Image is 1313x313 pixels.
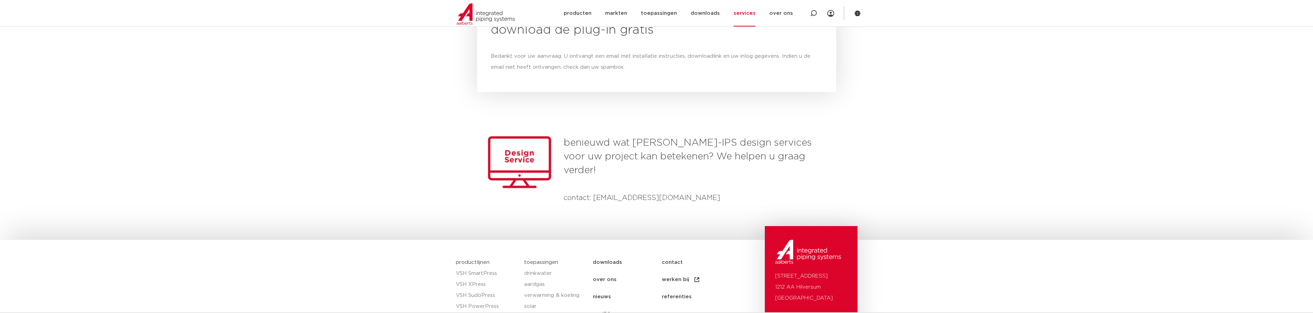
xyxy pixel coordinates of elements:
[593,271,662,288] a: over ons
[491,51,822,73] div: Bedankt voor uw aanvraag. U ontvangt een email met installatie instructies, downloadlink en uw in...
[524,260,558,265] a: toepassingen
[456,301,518,312] a: VSH PowerPress
[564,192,802,203] h4: contact: [EMAIL_ADDRESS][DOMAIN_NAME]
[593,288,662,305] a: nieuws
[524,301,586,312] a: solar
[456,290,518,301] a: VSH SudoPress
[524,279,586,290] a: aardgas
[775,271,847,304] p: [STREET_ADDRESS] 1212 AA Hilversum [GEOGRAPHIC_DATA]
[662,254,731,271] a: contact
[593,254,662,271] a: downloads
[662,288,731,305] a: referenties
[456,268,518,279] a: VSH SmartPress
[456,260,490,265] a: productlijnen
[491,22,822,38] h2: download de plug-in gratis
[456,279,518,290] a: VSH XPress
[564,122,814,177] h3: benieuwd wat [PERSON_NAME]-IPS design services voor uw project kan betekenen? We helpen u graag v...
[524,268,586,279] a: drinkwater
[524,290,586,301] a: verwarming & koeling
[662,271,731,288] a: werken bij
